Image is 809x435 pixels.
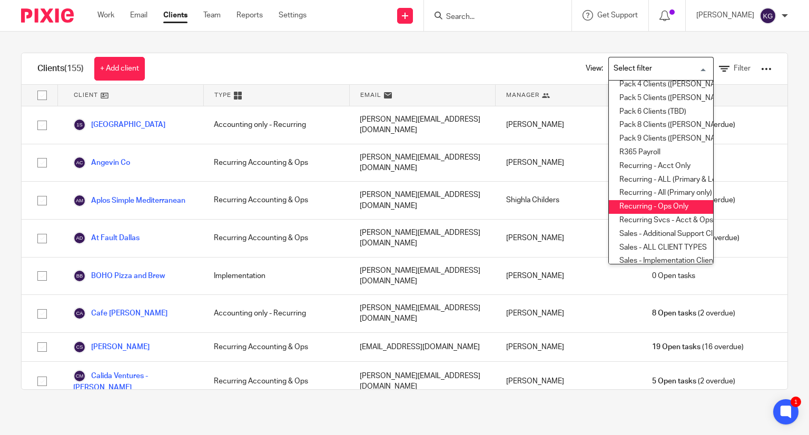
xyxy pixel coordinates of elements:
a: Team [203,10,221,21]
span: Type [214,91,231,100]
span: (2 overdue) [652,308,735,319]
span: Filter [734,65,751,72]
img: svg%3E [73,370,86,382]
a: At Fault Dallas [73,232,140,244]
div: [PERSON_NAME][EMAIL_ADDRESS][DOMAIN_NAME] [349,182,495,219]
p: [PERSON_NAME] [696,10,754,21]
span: 5 Open tasks [652,376,696,387]
img: svg%3E [73,270,86,282]
div: Accounting only - Recurring [203,106,349,144]
div: Recurring Accounting & Ops [203,362,349,401]
a: BOHO Pizza and Brew [73,270,165,282]
div: [PERSON_NAME][EMAIL_ADDRESS][DOMAIN_NAME] [349,362,495,401]
div: [PERSON_NAME][EMAIL_ADDRESS][DOMAIN_NAME] [349,295,495,332]
a: Work [97,10,114,21]
input: Search [445,13,540,22]
li: Recurring Svcs - Acct & Ops [609,214,713,228]
div: [PERSON_NAME] [496,362,642,401]
div: Recurring Accounting & Ops [203,333,349,361]
div: View: [570,53,772,84]
div: [PERSON_NAME] [496,220,642,257]
span: 8 Open tasks [652,308,696,319]
span: Client [74,91,98,100]
img: svg%3E [73,341,86,353]
img: svg%3E [73,307,86,320]
li: Sales - Implementation Clients [609,254,713,268]
li: Pack 6 Clients (TBD) [609,105,713,119]
div: [PERSON_NAME][EMAIL_ADDRESS][DOMAIN_NAME] [349,144,495,182]
li: Pack 8 Clients ([PERSON_NAME]) [609,118,713,132]
img: svg%3E [759,7,776,24]
a: [PERSON_NAME] [73,341,150,353]
a: + Add client [94,57,145,81]
div: [PERSON_NAME] [496,144,642,182]
li: Sales - Additional Support Clients [609,228,713,241]
a: Clients [163,10,188,21]
div: Recurring Accounting & Ops [203,144,349,182]
img: svg%3E [73,156,86,169]
div: Search for option [608,57,714,81]
span: Get Support [597,12,638,19]
div: [PERSON_NAME] [496,295,642,332]
li: Recurring - Ops Only [609,200,713,214]
span: 0 Open tasks [652,271,695,281]
span: (155) [64,64,84,73]
img: Pixie [21,8,74,23]
span: 19 Open tasks [652,342,701,352]
div: [EMAIL_ADDRESS][DOMAIN_NAME] [349,333,495,361]
h1: Clients [37,63,84,74]
input: Search for option [610,60,707,78]
div: Accounting only - Recurring [203,295,349,332]
img: svg%3E [73,118,86,131]
a: Aplos Simple Mediterranean [73,194,185,207]
span: (2 overdue) [652,376,735,387]
div: [PERSON_NAME][EMAIL_ADDRESS][DOMAIN_NAME] [349,220,495,257]
span: (16 overdue) [652,342,744,352]
li: Pack 9 Clients ([PERSON_NAME]) [609,132,713,146]
img: svg%3E [73,232,86,244]
div: Shighla Childers [496,182,642,219]
a: Calida Ventures - [PERSON_NAME] [73,370,193,393]
li: R365 Payroll [609,146,713,160]
a: Angevin Co [73,156,130,169]
a: Settings [279,10,307,21]
li: Pack 5 Clients ([PERSON_NAME]) [609,92,713,105]
span: Manager [506,91,539,100]
img: svg%3E [73,194,86,207]
div: Recurring Accounting & Ops [203,182,349,219]
a: Cafe [PERSON_NAME] [73,307,167,320]
li: Recurring - Acct Only [609,160,713,173]
li: Recurring - All (Primary only) [609,186,713,200]
div: [PERSON_NAME] [496,106,642,144]
div: Implementation [203,258,349,295]
a: Reports [236,10,263,21]
input: Select all [32,85,52,105]
div: [PERSON_NAME] [496,258,642,295]
div: Recurring Accounting & Ops [203,220,349,257]
a: Email [130,10,147,21]
a: [GEOGRAPHIC_DATA] [73,118,165,131]
div: 1 [791,397,801,407]
div: [PERSON_NAME][EMAIL_ADDRESS][DOMAIN_NAME] [349,258,495,295]
li: Sales - ALL CLIENT TYPES [609,241,713,255]
li: Pack 4 Clients ([PERSON_NAME]) [609,78,713,92]
li: Recurring - ALL (Primary & Locations) [609,173,713,187]
span: Email [360,91,381,100]
div: [PERSON_NAME] [496,333,642,361]
div: [PERSON_NAME][EMAIL_ADDRESS][DOMAIN_NAME] [349,106,495,144]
